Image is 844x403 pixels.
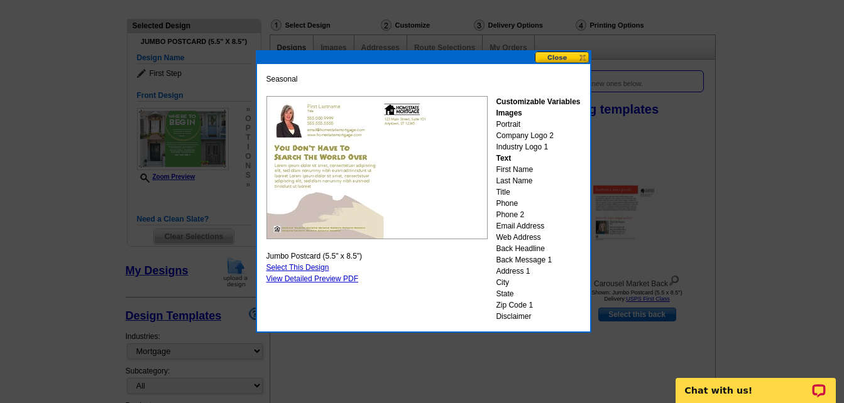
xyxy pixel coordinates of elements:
a: Select This Design [266,263,329,272]
div: Portrait Company Logo 2 Industry Logo 1 First Name Last Name Title Phone Phone 2 Email Address We... [496,96,580,322]
iframe: LiveChat chat widget [667,363,844,403]
strong: Images [496,109,522,117]
span: Jumbo Postcard (5.5" x 8.5") [266,250,363,262]
strong: Customizable Variables [496,97,580,106]
a: View Detailed Preview PDF [266,274,359,283]
span: Seasonal [266,73,298,85]
strong: Text [496,154,511,163]
img: GENPJB_Searching_Sample.jpg [266,96,488,239]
